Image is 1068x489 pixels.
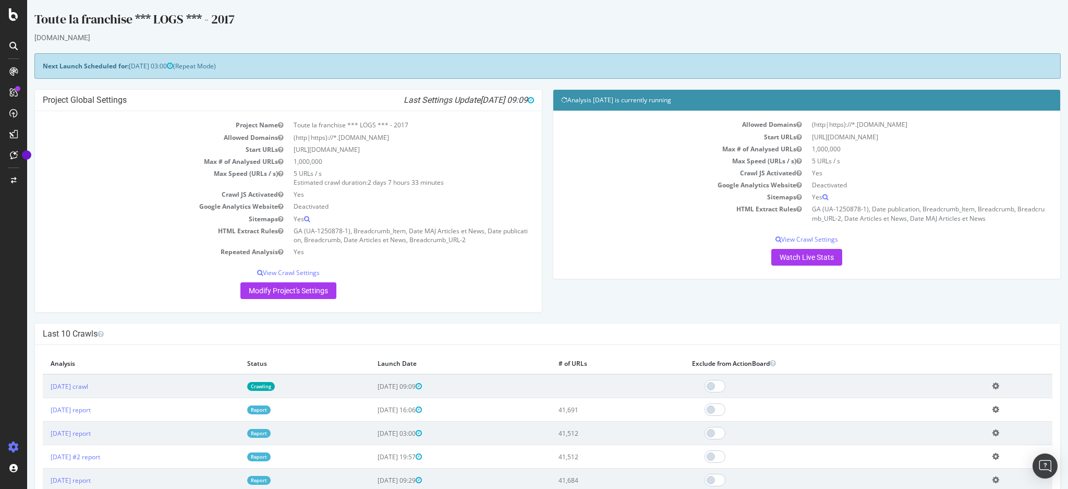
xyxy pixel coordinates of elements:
td: 41,512 [524,445,657,469]
td: Start URLs [16,144,261,156]
a: [DATE] #2 report [23,452,73,461]
td: Yes [780,167,1025,179]
td: 41,512 [524,422,657,445]
td: Max Speed (URLs / s) [534,155,780,167]
a: Report [220,452,244,461]
a: Watch Live Stats [744,249,815,266]
span: [DATE] 03:00 [102,62,146,70]
td: 41,691 [524,398,657,422]
strong: Next Launch Scheduled for: [16,62,102,70]
td: 1,000,000 [780,143,1025,155]
td: Sitemaps [16,213,261,225]
td: Yes [780,191,1025,203]
td: 5 URLs / s [780,155,1025,167]
td: Deactivated [261,200,507,212]
td: Google Analytics Website [534,179,780,191]
h4: Analysis [DATE] is currently running [534,95,1025,105]
td: Crawl JS Activated [534,167,780,179]
th: Analysis [16,353,212,374]
td: Sitemaps [534,191,780,203]
p: View Crawl Settings [16,268,507,277]
td: Toute la franchise *** LOGS *** - 2017 [261,119,507,131]
td: Repeated Analysis [16,246,261,258]
td: (http|https)://*.[DOMAIN_NAME] [261,132,507,144]
span: [DATE] 19:57 [350,452,395,461]
div: Toute la franchise *** LOGS *** - 2017 [7,10,1034,32]
td: GA (UA-1250878-1), Date publication, Breadcrumb_Item, Breadcrumb, Breadcrumb_URL-2, Date Articles... [780,203,1025,224]
td: Project Name [16,119,261,131]
td: Start URLs [534,131,780,143]
td: (http|https)://*.[DOMAIN_NAME] [780,118,1025,130]
td: Allowed Domains [534,118,780,130]
span: [DATE] 03:00 [350,429,395,438]
a: Report [220,476,244,485]
a: Modify Project's Settings [213,282,309,299]
td: 5 URLs / s Estimated crawl duration: [261,168,507,188]
p: View Crawl Settings [534,235,1025,244]
span: [DATE] 09:09 [453,95,507,105]
td: Yes [261,246,507,258]
td: Max # of Analysed URLs [16,156,261,168]
div: (Repeat Mode) [7,53,1034,79]
div: [DOMAIN_NAME] [7,32,1034,43]
h4: Project Global Settings [16,95,507,105]
span: [DATE] 09:29 [350,476,395,485]
a: [DATE] crawl [23,382,61,391]
i: Last Settings Update [377,95,507,105]
td: GA (UA-1250878-1), Breadcrumb_Item, Date MAJ Articles et News, Date publication, Breadcrumb, Date... [261,225,507,246]
td: Crawl JS Activated [16,188,261,200]
th: # of URLs [524,353,657,374]
a: [DATE] report [23,429,64,438]
th: Launch Date [343,353,524,374]
td: 1,000,000 [261,156,507,168]
td: [URL][DOMAIN_NAME] [780,131,1025,143]
a: Report [220,405,244,414]
td: Yes [261,213,507,225]
a: [DATE] report [23,476,64,485]
td: Deactivated [780,179,1025,191]
div: Open Intercom Messenger [1033,454,1058,479]
a: [DATE] report [23,405,64,414]
div: Tooltip anchor [22,150,31,160]
td: HTML Extract Rules [16,225,261,246]
span: 2 days 7 hours 33 minutes [341,178,417,187]
td: Max Speed (URLs / s) [16,168,261,188]
span: [DATE] 09:09 [350,382,395,391]
td: Max # of Analysed URLs [534,143,780,155]
td: Yes [261,188,507,200]
td: Allowed Domains [16,132,261,144]
td: Google Analytics Website [16,200,261,212]
a: Crawling [220,382,248,391]
td: [URL][DOMAIN_NAME] [261,144,507,156]
a: Report [220,429,244,438]
th: Exclude from ActionBoard [657,353,957,374]
h4: Last 10 Crawls [16,329,1025,339]
td: HTML Extract Rules [534,203,780,224]
span: [DATE] 16:06 [350,405,395,414]
th: Status [212,353,343,374]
